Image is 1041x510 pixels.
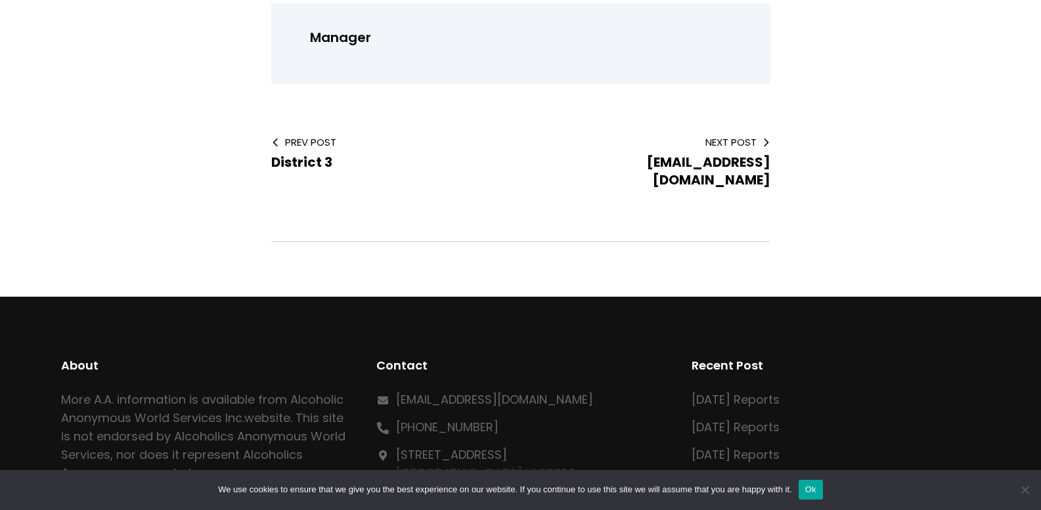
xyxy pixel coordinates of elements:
span: [EMAIL_ADDRESS][DOMAIN_NAME] [647,153,770,190]
a: [EMAIL_ADDRESS][DOMAIN_NAME] [396,391,593,408]
a: [DATE] Reports [692,419,780,435]
p: [GEOGRAPHIC_DATA] HI 96826 [396,446,575,482]
a: [DATE] Reports [692,391,780,408]
p: More A.A. information is available from Alcoholic Anonymous World Services Inc. . This site is no... [61,391,350,482]
a: [PHONE_NUMBER] [396,419,498,435]
a: Prev Post District 3 [271,135,500,171]
span: No [1018,483,1031,496]
h2: About [61,356,350,375]
a: [DATE] Reports [692,446,780,463]
span: District 3 [271,153,332,171]
button: Ok [799,480,823,499]
a: website [244,410,290,426]
a: Next Post [EMAIL_ADDRESS][DOMAIN_NAME] [542,135,770,190]
span: Next Post [542,135,770,149]
p: Manager [310,26,747,49]
h2: Contact [376,356,665,375]
span: We use cookies to ensure that we give you the best experience on our website. If you continue to ... [218,483,791,496]
span: Prev Post [271,135,500,149]
h2: Recent Post [692,356,981,375]
a: [STREET_ADDRESS] [396,446,507,463]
